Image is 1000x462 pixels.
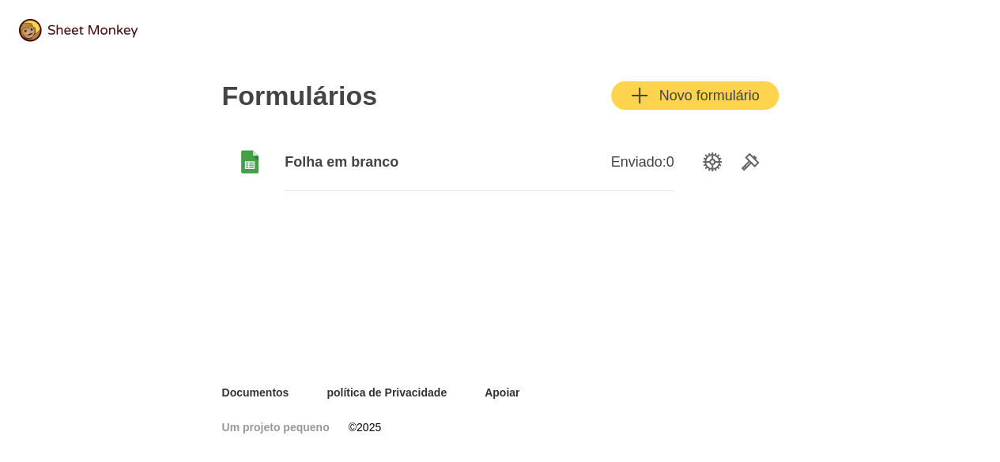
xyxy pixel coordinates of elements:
svg: Adicionar [630,86,649,105]
font: Folha em branco [285,154,398,170]
a: Documentos [222,385,289,400]
img: logo@2x.png [19,19,138,42]
font: Apoiar [485,386,519,399]
a: Um projeto pequeno [222,419,330,435]
svg: Ferramentas [741,152,760,171]
font: 2025 [357,421,381,434]
font: política de Privacidade [326,386,447,399]
button: AdicionarNovo formulário [611,81,778,110]
font: 0 [666,154,674,170]
font: © [349,421,357,434]
font: Documentos [222,386,289,399]
font: Um projeto pequeno [222,421,330,434]
svg: Opções de configuração [703,152,722,171]
font: Formulários [222,81,377,111]
a: política de Privacidade [326,385,447,400]
font: Novo formulário [658,88,759,103]
font: Enviado: [610,154,666,170]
